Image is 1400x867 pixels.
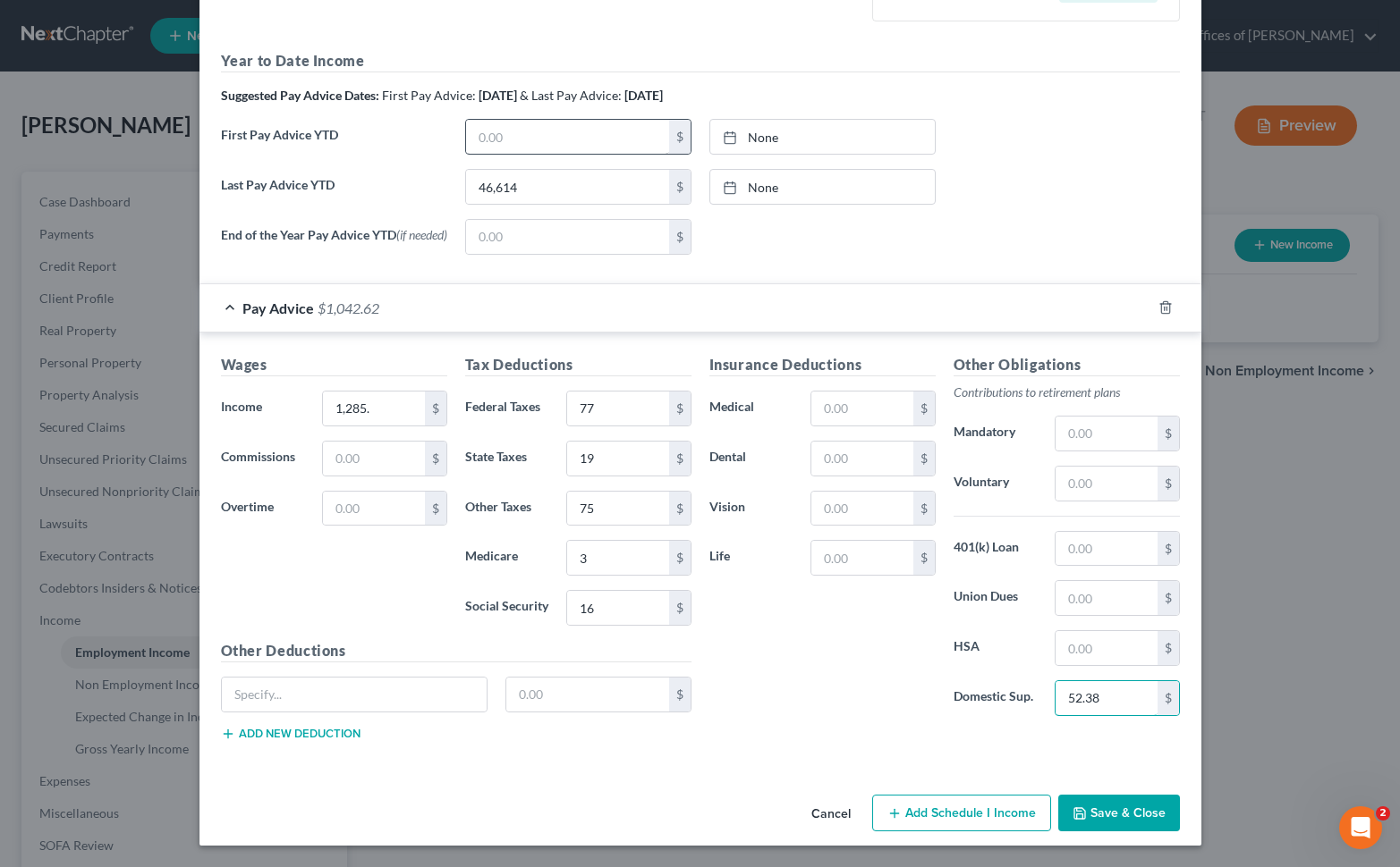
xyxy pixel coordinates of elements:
input: 0.00 [1056,681,1157,715]
label: End of the Year Pay Advice YTD [212,219,456,269]
input: 0.00 [466,120,669,154]
div: $ [1158,417,1179,450]
button: Cancel [797,796,865,832]
input: 0.00 [323,492,424,526]
input: 0.00 [567,591,668,625]
input: 0.00 [567,541,668,575]
input: 0.00 [323,442,424,476]
input: 0.00 [466,220,669,254]
h5: Tax Deductions [465,354,692,376]
div: $ [425,442,446,476]
label: Domestic Sup. [945,680,1047,716]
div: $ [1158,681,1179,715]
input: 0.00 [1056,581,1157,615]
label: Voluntary [945,466,1047,501]
a: None [710,120,935,154]
input: 0.00 [567,442,668,476]
label: Medical [700,391,802,426]
div: $ [1158,631,1179,665]
div: $ [1158,467,1179,501]
button: Add Schedule I Income [872,795,1051,832]
div: $ [913,492,935,526]
input: 0.00 [811,541,912,575]
div: $ [425,391,446,425]
input: 0.00 [811,492,912,526]
span: Income [221,399,262,414]
button: Save & Close [1058,795,1180,832]
span: First Pay Advice: [382,88,476,103]
input: 0.00 [1056,467,1157,501]
div: $ [425,492,446,526]
label: 401(k) Loan [945,531,1047,567]
input: 0.00 [811,442,912,476]
p: Contributions to retirement plans [954,383,1180,401]
strong: [DATE] [624,88,663,103]
input: 0.00 [567,492,668,526]
label: Social Security [456,590,558,626]
h5: Year to Date Income [221,50,1180,72]
label: State Taxes [456,441,558,476]
span: Pay Advice [242,299,314,316]
label: Medicare [456,540,558,576]
label: Life [700,540,802,576]
span: (if needed) [396,227,447,242]
input: 0.00 [1056,631,1157,665]
label: Vision [700,491,802,526]
div: $ [669,391,691,425]
label: Federal Taxes [456,391,558,426]
div: $ [913,391,935,425]
div: $ [669,170,691,204]
label: Overtime [212,491,314,526]
span: $1,042.62 [318,299,379,316]
label: First Pay Advice YTD [212,119,456,169]
a: None [710,170,935,204]
label: Mandatory [945,416,1047,451]
div: $ [913,442,935,476]
label: Last Pay Advice YTD [212,169,456,219]
input: 0.00 [1056,417,1157,450]
label: Dental [700,441,802,476]
button: Add new deduction [221,727,361,741]
strong: [DATE] [479,88,517,103]
iframe: Intercom live chat [1339,806,1382,849]
h5: Other Obligations [954,354,1180,376]
span: 2 [1376,806,1390,821]
div: $ [669,442,691,476]
label: HSA [945,630,1047,666]
input: 0.00 [466,170,669,204]
div: $ [669,220,691,254]
h5: Other Deductions [221,640,692,662]
h5: Insurance Deductions [709,354,936,376]
input: 0.00 [323,391,424,425]
div: $ [913,541,935,575]
input: 0.00 [567,391,668,425]
label: Other Taxes [456,491,558,526]
h5: Wages [221,354,447,376]
input: Specify... [222,678,488,711]
div: $ [669,120,691,154]
input: 0.00 [506,678,669,711]
label: Commissions [212,441,314,476]
input: 0.00 [811,391,912,425]
div: $ [669,492,691,526]
div: $ [669,541,691,575]
div: $ [1158,581,1179,615]
div: $ [1158,532,1179,566]
div: $ [669,678,691,711]
div: $ [669,591,691,625]
input: 0.00 [1056,532,1157,566]
span: & Last Pay Advice: [520,88,622,103]
label: Union Dues [945,580,1047,616]
strong: Suggested Pay Advice Dates: [221,88,379,103]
